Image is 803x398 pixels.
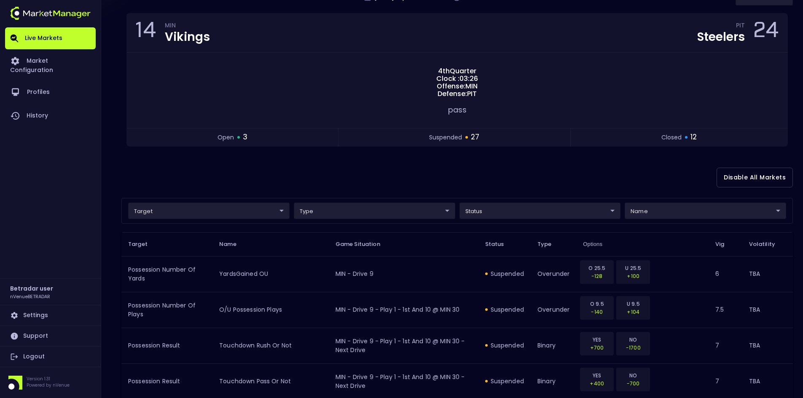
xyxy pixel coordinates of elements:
[218,133,234,142] span: open
[471,132,479,143] span: 27
[749,240,786,248] span: Volatility
[537,240,563,248] span: Type
[121,328,212,363] td: Possession Result
[5,376,96,390] div: Version 1.31Powered by nVenue
[753,20,779,45] div: 24
[435,67,479,75] span: 4th Quarter
[27,382,70,388] p: Powered by nVenue
[128,240,158,248] span: Target
[576,232,709,256] th: Options
[742,292,793,328] td: TBA
[585,300,608,308] p: O 9.5
[165,23,210,30] div: MIN
[742,328,793,363] td: TBA
[243,132,247,143] span: 3
[622,344,645,352] p: -1700
[585,379,608,387] p: +400
[5,305,96,326] a: Settings
[531,292,576,328] td: overunder
[585,272,608,280] p: -128
[709,292,742,328] td: 7.5
[585,308,608,316] p: -140
[121,256,212,292] td: Possession Number of Yards
[5,27,96,49] a: Live Markets
[690,132,697,143] span: 12
[622,264,645,272] p: U 25.5
[10,7,91,20] img: logo
[709,328,742,363] td: 7
[622,379,645,387] p: -700
[531,328,576,363] td: binary
[709,256,742,292] td: 6
[294,203,455,219] div: target
[485,240,515,248] span: Status
[27,376,70,382] p: Version 1.31
[448,104,467,115] span: pass
[5,49,96,80] a: Market Configuration
[485,377,524,385] div: suspended
[585,371,608,379] p: YES
[742,256,793,292] td: TBA
[10,284,53,293] h2: Betradar user
[10,293,50,299] h3: nVenueBETRADAR
[435,90,479,98] span: Defense: PIT
[459,203,621,219] div: target
[485,305,524,314] div: suspended
[219,240,247,248] span: Name
[212,256,329,292] td: YardsGained OU
[121,292,212,328] td: Possession Number of Plays
[135,20,156,45] div: 14
[128,203,290,219] div: target
[336,240,391,248] span: Game Situation
[5,347,96,367] a: Logout
[531,256,576,292] td: overunder
[212,328,329,363] td: touchdown rush or not
[622,336,645,344] p: NO
[329,256,478,292] td: MIN - Drive 9
[585,344,608,352] p: +700
[5,104,96,128] a: History
[5,326,96,346] a: Support
[625,203,786,219] div: target
[5,80,96,104] a: Profiles
[329,328,478,363] td: MIN - Drive 9 - Play 1 - 1st and 10 @ MIN 30 - Next Drive
[165,31,210,43] div: Vikings
[329,292,478,328] td: MIN - Drive 9 - Play 1 - 1st and 10 @ MIN 30
[622,272,645,280] p: +100
[715,240,735,248] span: Vig
[429,133,462,142] span: suspended
[622,308,645,316] p: +104
[485,341,524,350] div: suspended
[661,133,682,142] span: closed
[434,75,481,83] span: Clock : 03:26
[585,336,608,344] p: YES
[434,83,480,90] span: Offense: MIN
[212,292,329,328] td: O/U Possession Plays
[622,300,645,308] p: U 9.5
[736,23,745,30] div: PIT
[697,31,745,43] div: Steelers
[622,371,645,379] p: NO
[485,270,524,278] div: suspended
[717,168,793,187] button: Disable All Markets
[585,264,608,272] p: O 25.5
